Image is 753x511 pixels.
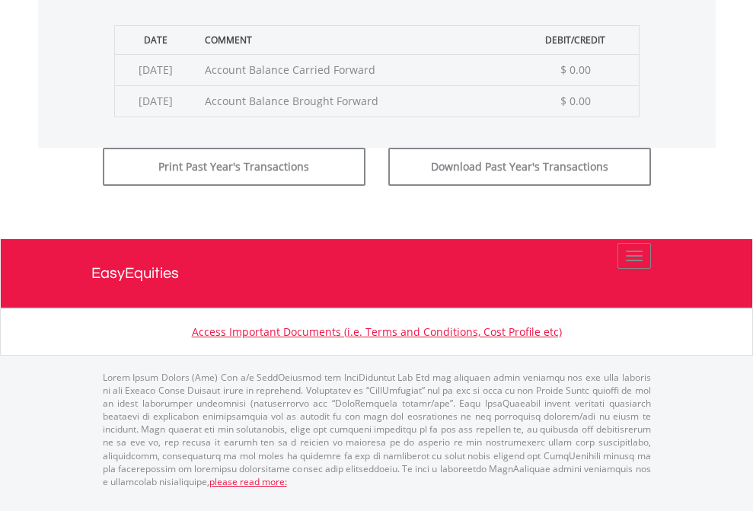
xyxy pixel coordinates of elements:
button: Download Past Year's Transactions [388,148,651,186]
a: EasyEquities [91,239,662,308]
th: Debit/Credit [512,25,639,54]
td: [DATE] [114,54,197,85]
th: Date [114,25,197,54]
td: [DATE] [114,85,197,117]
a: Access Important Documents (i.e. Terms and Conditions, Cost Profile etc) [192,324,562,339]
td: Account Balance Brought Forward [197,85,512,117]
span: $ 0.00 [560,94,591,108]
span: $ 0.00 [560,62,591,77]
button: Print Past Year's Transactions [103,148,365,186]
p: Lorem Ipsum Dolors (Ame) Con a/e SeddOeiusmod tem InciDiduntut Lab Etd mag aliquaen admin veniamq... [103,371,651,488]
th: Comment [197,25,512,54]
td: Account Balance Carried Forward [197,54,512,85]
a: please read more: [209,475,287,488]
